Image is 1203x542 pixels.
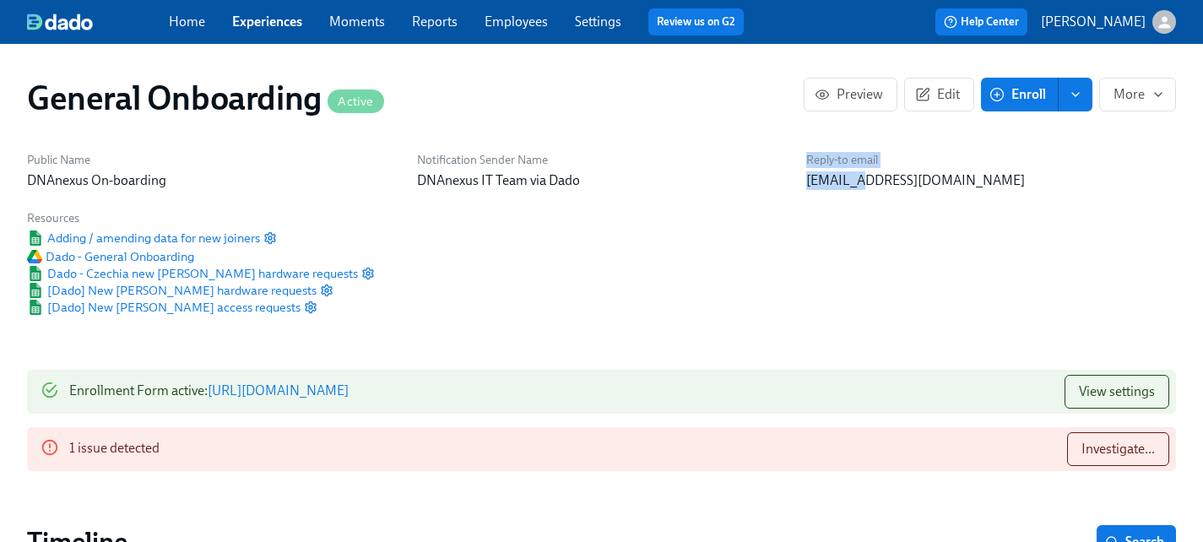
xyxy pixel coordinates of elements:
[27,300,44,315] img: Google Sheet
[27,265,358,282] span: Dado - Czechia new [PERSON_NAME] hardware requests
[27,230,44,246] img: Google Sheet
[27,230,260,247] span: Adding / amending data for new joiners
[1114,86,1162,103] span: More
[657,14,735,30] a: Review us on G2
[1079,383,1155,400] span: View settings
[417,171,787,190] p: DNAnexus IT Team via Dado
[818,86,883,103] span: Preview
[329,14,385,30] a: Moments
[27,230,260,247] a: Google SheetAdding / amending data for new joiners
[1065,375,1169,409] button: View settings
[1041,13,1146,31] p: [PERSON_NAME]
[904,78,974,111] button: Edit
[485,14,548,30] a: Employees
[806,171,1176,190] p: [EMAIL_ADDRESS][DOMAIN_NAME]
[804,78,897,111] button: Preview
[232,14,302,30] a: Experiences
[27,14,93,30] img: dado
[1099,78,1176,111] button: More
[27,78,384,118] h1: General Onboarding
[944,14,1019,30] span: Help Center
[27,283,44,298] img: Google Sheet
[169,14,205,30] a: Home
[27,282,317,299] a: Google Sheet[Dado] New [PERSON_NAME] hardware requests
[27,299,301,316] a: Google Sheet[Dado] New [PERSON_NAME] access requests
[69,432,160,466] div: 1 issue detected
[27,14,169,30] a: dado
[69,375,349,409] div: Enrollment Form active :
[27,299,301,316] span: [Dado] New [PERSON_NAME] access requests
[919,86,960,103] span: Edit
[993,86,1046,103] span: Enroll
[806,152,1176,168] h6: Reply-to email
[27,248,194,265] span: Dado - General Onboarding
[27,250,42,263] img: Google Drive
[575,14,621,30] a: Settings
[412,14,458,30] a: Reports
[1067,432,1169,466] button: Investigate...
[208,382,349,398] a: [URL][DOMAIN_NAME]
[328,95,383,108] span: Active
[1081,441,1155,458] span: Investigate...
[27,266,44,281] img: Google Sheet
[1041,10,1176,34] button: [PERSON_NAME]
[648,8,744,35] button: Review us on G2
[417,152,787,168] h6: Notification Sender Name
[935,8,1027,35] button: Help Center
[27,210,375,226] h6: Resources
[981,78,1059,111] button: Enroll
[27,282,317,299] span: [Dado] New [PERSON_NAME] hardware requests
[27,171,397,190] p: DNAnexus On-boarding
[1059,78,1092,111] button: enroll
[27,265,358,282] a: Google SheetDado - Czechia new [PERSON_NAME] hardware requests
[27,248,194,265] a: Google DriveDado - General Onboarding
[27,152,397,168] h6: Public Name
